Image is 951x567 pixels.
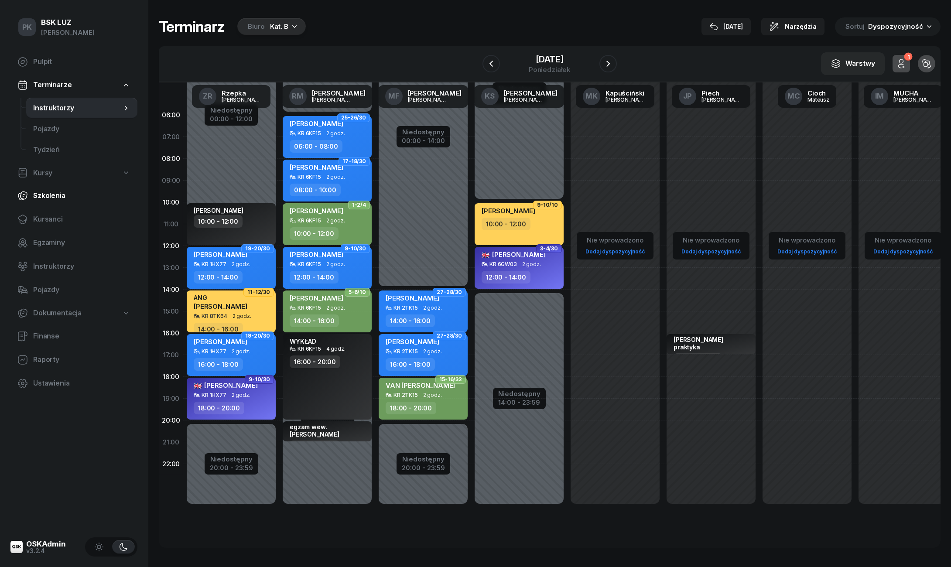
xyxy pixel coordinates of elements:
[10,75,137,95] a: Terminarze
[482,207,535,215] span: [PERSON_NAME]
[10,280,137,301] a: Pojazdy
[386,381,455,389] span: VAN [PERSON_NAME]
[402,127,445,146] button: Niedostępny00:00 - 14:00
[282,85,373,108] a: RM[PERSON_NAME][PERSON_NAME]
[504,97,546,102] div: [PERSON_NAME]
[870,235,936,246] div: Nie wprowadzono
[290,140,342,153] div: 06:00 - 08:00
[290,184,341,196] div: 08:00 - 10:00
[349,291,366,293] span: 5-6/10
[402,135,445,144] div: 00:00 - 14:00
[683,92,692,100] span: JP
[194,294,247,301] div: ANG
[33,331,130,342] span: Finanse
[701,97,743,102] div: [PERSON_NAME]
[10,541,23,553] img: logo-xs@2x.png
[41,27,95,38] div: [PERSON_NAME]
[33,102,122,114] span: Instruktorzy
[290,163,343,171] span: [PERSON_NAME]
[482,250,546,259] span: [PERSON_NAME]
[210,105,253,124] button: Niedostępny00:00 - 12:00
[498,397,540,406] div: 14:00 - 23:59
[159,148,183,170] div: 08:00
[298,174,321,180] div: KR 6KF15
[386,402,436,414] div: 18:00 - 20:00
[33,214,130,225] span: Kursanci
[194,323,243,335] div: 14:00 - 16:00
[423,305,442,311] span: 2 godz.
[159,366,183,388] div: 18:00
[893,55,910,72] button: 1
[26,98,137,119] a: Instruktorzy
[388,92,400,100] span: MF
[408,97,450,102] div: [PERSON_NAME]
[10,256,137,277] a: Instruktorzy
[402,129,445,135] div: Niedostępny
[10,209,137,230] a: Kursanci
[605,97,647,102] div: [PERSON_NAME]
[298,261,321,267] div: KR 6KF15
[33,261,130,272] span: Instruktorzy
[159,410,183,431] div: 20:00
[498,389,540,408] button: Niedostępny14:00 - 23:59
[386,314,435,327] div: 14:00 - 16:00
[232,261,250,267] span: 2 godz.
[33,354,130,365] span: Raporty
[402,456,445,462] div: Niedostępny
[298,130,321,136] div: KR 6KF15
[845,21,866,32] span: Sortuj
[159,213,183,235] div: 11:00
[529,55,571,64] div: [DATE]
[504,90,558,96] div: [PERSON_NAME]
[194,381,258,389] span: [PERSON_NAME]
[10,303,137,323] a: Dokumentacja
[870,246,936,256] a: Dodaj dyspozycyjność
[245,248,270,249] span: 19-20/30
[290,314,339,327] div: 14:00 - 16:00
[194,250,247,259] span: [PERSON_NAME]
[701,90,743,96] div: Piech
[393,348,418,354] div: KR 2TK15
[292,92,304,100] span: RM
[821,52,885,75] button: Warstwy
[33,307,82,319] span: Dokumentacja
[674,336,750,351] div: [PERSON_NAME] praktyka
[482,218,530,230] div: 10:00 - 12:00
[10,373,137,394] a: Ustawienia
[778,85,836,108] a: MCCiochMateusz
[10,163,137,183] a: Kursy
[489,261,517,267] div: KR 6GW03
[326,130,345,137] span: 2 godz.
[835,17,941,36] button: Sortuj Dyspozycyjność
[678,246,744,256] a: Dodaj dyspozycyjność
[26,140,137,161] a: Tydzień
[393,305,418,311] div: KR 2TK15
[474,85,564,108] a: KS[PERSON_NAME][PERSON_NAME]
[345,248,366,249] span: 9-10/30
[210,456,253,462] div: Niedostępny
[22,24,32,31] span: PK
[326,305,345,311] span: 2 godz.
[774,235,840,246] div: Nie wprowadzono
[210,113,253,123] div: 00:00 - 12:00
[674,353,722,366] div: 16:00 - 17:00
[194,358,243,371] div: 16:00 - 18:00
[33,167,52,179] span: Kursy
[774,233,840,259] button: Nie wprowadzonoDodaj dyspozycyjność
[290,120,343,128] span: [PERSON_NAME]
[33,144,130,156] span: Tydzień
[249,379,270,380] span: 9-10/30
[290,271,339,283] div: 12:00 - 14:00
[232,392,250,398] span: 2 godz.
[386,338,439,346] span: [PERSON_NAME]
[423,392,442,398] span: 2 godz.
[605,90,647,96] div: Kapuściński
[672,85,750,108] a: JPPiech[PERSON_NAME]
[485,92,495,100] span: KS
[482,271,530,283] div: 12:00 - 14:00
[33,79,72,91] span: Terminarze
[870,233,936,259] button: Nie wprowadzonoDodaj dyspozycyjność
[498,390,540,397] div: Niedostępny
[785,21,817,32] span: Narzędzia
[298,305,321,311] div: KR 6KF15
